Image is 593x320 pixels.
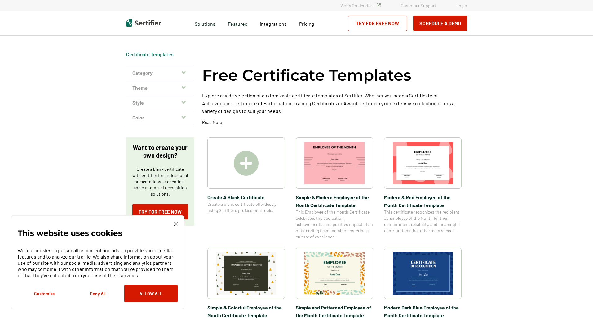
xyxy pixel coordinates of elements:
[348,16,407,31] a: Try for Free Now
[296,137,373,240] a: Simple & Modern Employee of the Month Certificate TemplateSimple & Modern Employee of the Month C...
[18,230,122,236] p: This website uses cookies
[384,137,462,240] a: Modern & Red Employee of the Month Certificate TemplateModern & Red Employee of the Month Certifi...
[299,21,314,27] span: Pricing
[393,142,453,184] img: Modern & Red Employee of the Month Certificate Template
[296,209,373,240] span: This Employee of the Month Certificate celebrates the dedication, achievements, and positive impa...
[207,304,285,319] span: Simple & Colorful Employee of the Month Certificate Template
[132,204,188,219] a: Try for Free Now
[132,144,188,159] p: Want to create your own design?
[562,290,593,320] iframe: Chat Widget
[126,65,194,80] button: Category
[174,222,178,226] img: Cookie Popup Close
[296,193,373,209] span: Simple & Modern Employee of the Month Certificate Template
[384,193,462,209] span: Modern & Red Employee of the Month Certificate Template
[393,252,453,295] img: Modern Dark Blue Employee of the Month Certificate Template
[296,304,373,319] span: Simple and Patterned Employee of the Month Certificate Template
[377,3,381,7] img: Verified
[202,119,222,125] p: Read More
[126,95,194,110] button: Style
[195,19,215,27] span: Solutions
[202,65,411,85] h1: Free Certificate Templates
[260,21,287,27] span: Integrations
[401,3,436,8] a: Customer Support
[126,51,174,57] div: Breadcrumb
[126,80,194,95] button: Theme
[202,92,467,115] p: Explore a wide selection of customizable certificate templates at Sertifier. Whether you need a C...
[126,51,174,57] a: Certificate Templates
[413,16,467,31] button: Schedule a Demo
[299,19,314,27] a: Pricing
[234,151,259,176] img: Create A Blank Certificate
[456,3,467,8] a: Login
[216,252,276,295] img: Simple & Colorful Employee of the Month Certificate Template
[304,142,365,184] img: Simple & Modern Employee of the Month Certificate Template
[132,166,188,197] p: Create a blank certificate with Sertifier for professional presentations, credentials, and custom...
[228,19,247,27] span: Features
[126,19,161,27] img: Sertifier | Digital Credentialing Platform
[340,3,381,8] a: Verify Credentials
[126,110,194,125] button: Color
[18,247,178,278] p: We use cookies to personalize content and ads, to provide social media features and to analyze ou...
[71,285,124,302] button: Deny All
[260,19,287,27] a: Integrations
[384,209,462,234] span: This certificate recognizes the recipient as Employee of the Month for their commitment, reliabil...
[207,193,285,201] span: Create A Blank Certificate
[384,304,462,319] span: Modern Dark Blue Employee of the Month Certificate Template
[304,252,365,295] img: Simple and Patterned Employee of the Month Certificate Template
[207,201,285,214] span: Create a blank certificate effortlessly using Sertifier’s professional tools.
[124,285,178,302] button: Allow All
[18,285,71,302] button: Customize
